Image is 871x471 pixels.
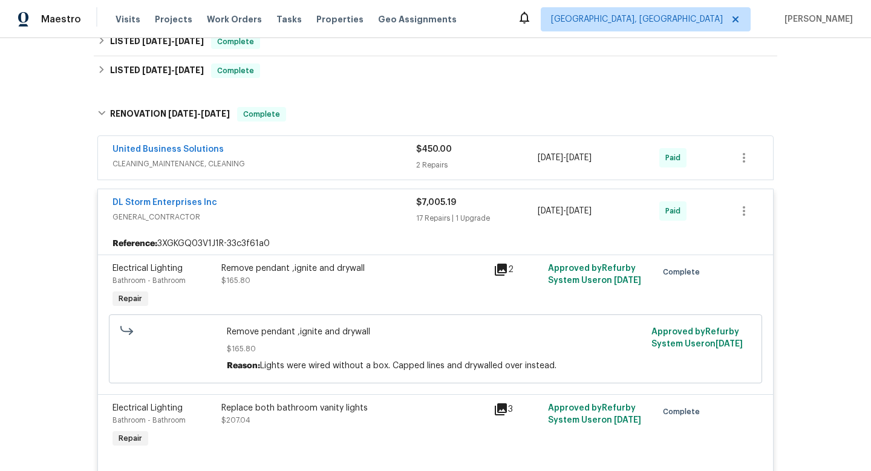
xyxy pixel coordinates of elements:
span: CLEANING_MAINTENANCE, CLEANING [113,158,416,170]
span: Projects [155,13,192,25]
span: Repair [114,293,147,305]
div: Replace both bathroom vanity lights [221,402,486,414]
span: Complete [212,36,259,48]
span: [DATE] [538,207,563,215]
div: 2 [494,262,541,277]
span: $165.80 [227,343,645,355]
div: 17 Repairs | 1 Upgrade [416,212,538,224]
span: - [168,109,230,118]
span: Remove pendant ,ignite and drywall [227,326,645,338]
span: Approved by Refurby System User on [548,264,641,285]
span: Visits [116,13,140,25]
span: Complete [212,65,259,77]
span: Maestro [41,13,81,25]
a: DL Storm Enterprises Inc [113,198,217,207]
span: [PERSON_NAME] [780,13,853,25]
span: [DATE] [201,109,230,118]
span: - [538,152,592,164]
div: RENOVATION [DATE]-[DATE]Complete [94,95,777,134]
span: [DATE] [142,37,171,45]
span: - [142,37,204,45]
span: Bathroom - Bathroom [113,277,186,284]
span: Lights were wired without a box. Capped lines and drywalled over instead. [260,362,556,370]
span: Approved by Refurby System User on [548,404,641,424]
span: Repair [114,432,147,444]
span: Electrical Lighting [113,264,183,273]
h6: LISTED [110,63,204,78]
span: Work Orders [207,13,262,25]
span: Complete [663,406,705,418]
span: - [142,66,204,74]
span: [DATE] [566,154,592,162]
span: Paid [665,152,685,164]
div: Remove pendant ,ignite and drywall [221,262,486,274]
span: [DATE] [168,109,197,118]
span: [DATE] [566,207,592,215]
span: Approved by Refurby System User on [651,328,743,348]
span: [DATE] [175,37,204,45]
span: [DATE] [175,66,204,74]
div: LISTED [DATE]-[DATE]Complete [94,56,777,85]
span: [GEOGRAPHIC_DATA], [GEOGRAPHIC_DATA] [551,13,723,25]
span: $165.80 [221,277,250,284]
span: GENERAL_CONTRACTOR [113,211,416,223]
span: [DATE] [142,66,171,74]
span: Complete [663,266,705,278]
span: Properties [316,13,364,25]
span: - [538,205,592,217]
h6: LISTED [110,34,204,49]
div: 3XGKGQ03V1J1R-33c3f61a0 [98,233,773,255]
span: Complete [238,108,285,120]
span: Reason: [227,362,260,370]
span: [DATE] [716,340,743,348]
span: Tasks [276,15,302,24]
div: LISTED [DATE]-[DATE]Complete [94,27,777,56]
span: [DATE] [614,276,641,285]
b: Reference: [113,238,157,250]
span: $450.00 [416,145,452,154]
span: Bathroom - Bathroom [113,417,186,424]
a: United Business Solutions [113,145,224,154]
span: Paid [665,205,685,217]
span: $7,005.19 [416,198,456,207]
span: [DATE] [614,416,641,424]
h6: RENOVATION [110,107,230,122]
span: $207.04 [221,417,250,424]
div: 2 Repairs [416,159,538,171]
div: 3 [494,402,541,417]
span: [DATE] [538,154,563,162]
span: Geo Assignments [378,13,457,25]
span: Electrical Lighting [113,404,183,412]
